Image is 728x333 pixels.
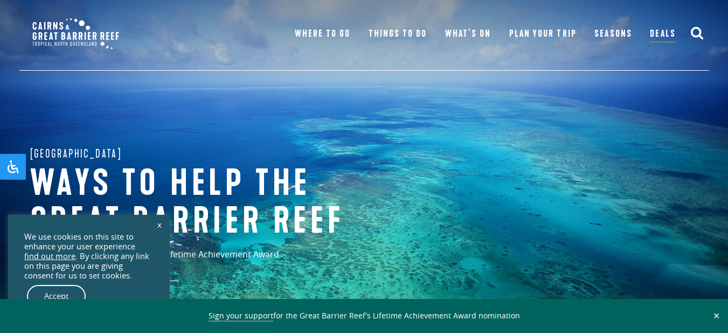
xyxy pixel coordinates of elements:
[594,26,632,42] a: Seasons
[445,26,491,42] a: What’s On
[30,165,386,240] h1: Ways to help the great barrier reef
[24,252,75,261] a: find out more
[650,26,675,43] a: Deals
[295,26,350,42] a: Where To Go
[509,26,577,42] a: Plan Your Trip
[710,311,723,321] button: Close
[152,213,167,236] a: x
[209,310,520,322] span: for the Great Barrier Reef’s Lifetime Achievement Award nomination
[209,310,273,322] a: Sign your support
[30,248,327,281] p: Support the Great Barrier Reef’s Lifetime Achievement Award nomination
[30,145,122,162] span: [GEOGRAPHIC_DATA]
[27,285,86,308] a: Accept
[24,232,154,281] div: We use cookies on this site to enhance your user experience . By clicking any link on this page y...
[369,26,427,42] a: Things To Do
[6,160,19,173] svg: Open Accessibility Panel
[25,11,127,57] img: CGBR-TNQ_dual-logo.svg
